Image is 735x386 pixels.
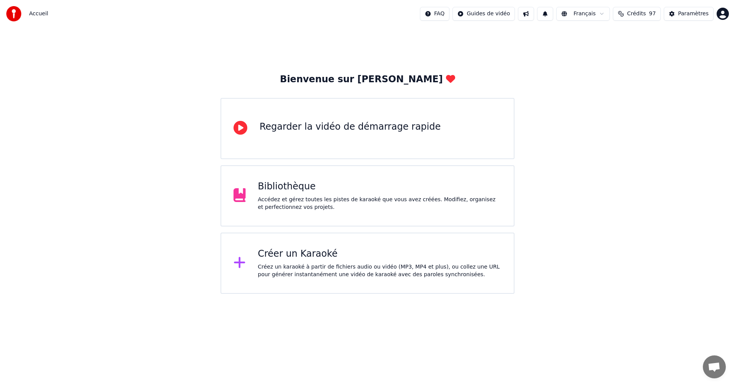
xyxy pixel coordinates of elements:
div: Accédez et gérez toutes les pistes de karaoké que vous avez créées. Modifiez, organisez et perfec... [258,196,502,211]
div: Créez un karaoké à partir de fichiers audio ou vidéo (MP3, MP4 et plus), ou collez une URL pour g... [258,263,502,279]
div: Bienvenue sur [PERSON_NAME] [280,73,455,86]
div: Paramètres [678,10,709,18]
span: Crédits [627,10,646,18]
div: Créer un Karaoké [258,248,502,260]
button: FAQ [420,7,449,21]
span: 97 [649,10,656,18]
div: Bibliothèque [258,181,502,193]
button: Guides de vidéo [452,7,515,21]
a: Ouvrir le chat [703,355,726,378]
div: Regarder la vidéo de démarrage rapide [260,121,441,133]
button: Crédits97 [613,7,661,21]
nav: breadcrumb [29,10,48,18]
span: Accueil [29,10,48,18]
button: Paramètres [664,7,714,21]
img: youka [6,6,21,21]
